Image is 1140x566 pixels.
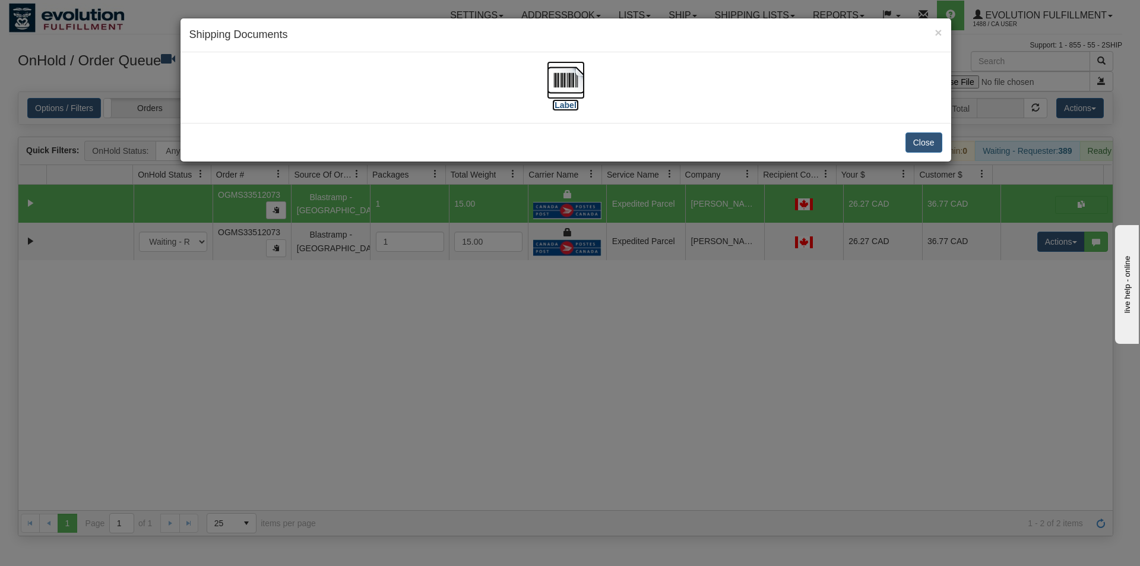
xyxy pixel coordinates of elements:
[9,10,110,19] div: live help - online
[547,61,585,99] img: barcode.jpg
[935,26,942,39] button: Close
[1113,222,1139,343] iframe: chat widget
[189,27,942,43] h4: Shipping Documents
[935,26,942,39] span: ×
[552,99,579,111] label: [Label]
[547,74,585,109] a: [Label]
[905,132,942,153] button: Close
